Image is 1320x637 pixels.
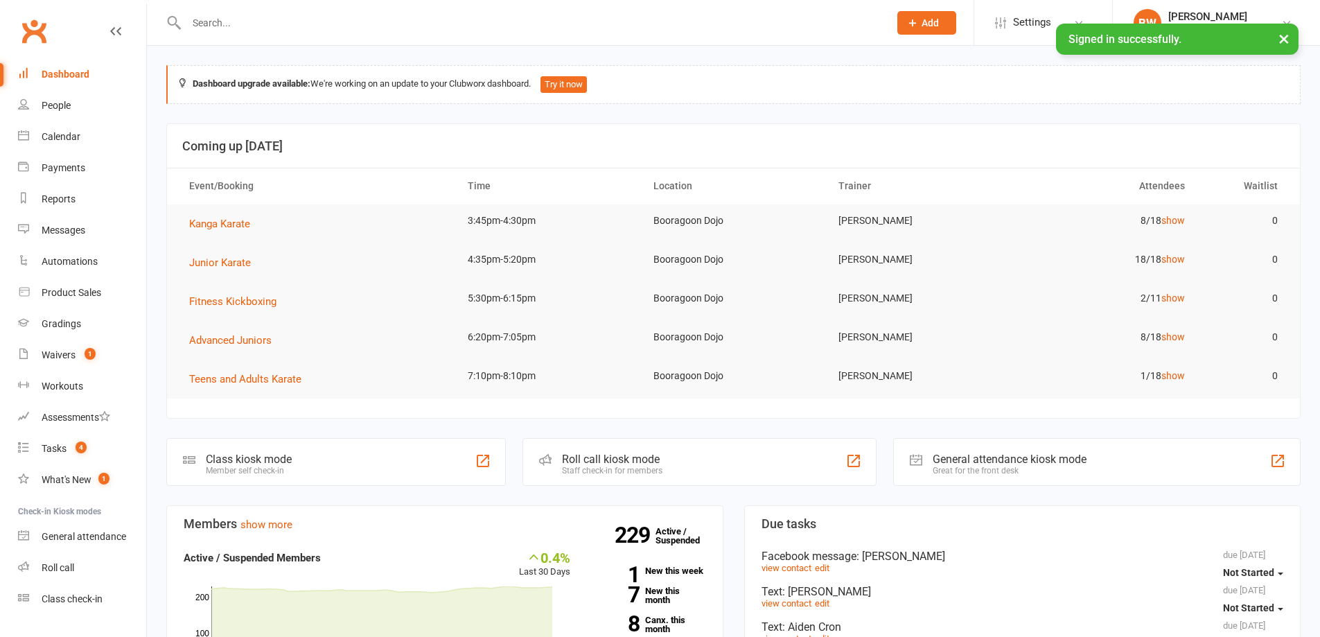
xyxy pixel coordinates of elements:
[1223,595,1283,620] button: Not Started
[815,598,829,609] a: edit
[18,340,146,371] a: Waivers 1
[18,371,146,402] a: Workouts
[826,168,1012,204] th: Trainer
[189,216,260,232] button: Kanga Karate
[591,586,706,604] a: 7New this month
[1168,23,1251,35] div: Emplify Booragoon
[826,360,1012,392] td: [PERSON_NAME]
[189,256,251,269] span: Junior Karate
[762,550,1284,563] div: Facebook message
[42,318,81,329] div: Gradings
[182,13,879,33] input: Search...
[206,466,292,475] div: Member self check-in
[18,584,146,615] a: Class kiosk mode
[1271,24,1296,53] button: ×
[856,550,945,563] span: : [PERSON_NAME]
[897,11,956,35] button: Add
[615,525,655,546] strong: 229
[18,215,146,246] a: Messages
[826,321,1012,354] td: [PERSON_NAME]
[826,282,1012,315] td: [PERSON_NAME]
[562,453,662,466] div: Roll call kiosk mode
[1223,560,1283,585] button: Not Started
[42,256,98,267] div: Automations
[1013,7,1051,38] span: Settings
[826,243,1012,276] td: [PERSON_NAME]
[1168,10,1251,23] div: [PERSON_NAME]
[1012,204,1197,237] td: 8/18
[42,381,83,392] div: Workouts
[591,613,640,634] strong: 8
[782,585,871,598] span: : [PERSON_NAME]
[189,295,276,308] span: Fitness Kickboxing
[641,243,827,276] td: Booragoon Dojo
[42,162,85,173] div: Payments
[933,453,1086,466] div: General attendance kiosk mode
[782,620,841,634] span: : Aiden Cron
[42,349,76,360] div: Waivers
[519,550,570,565] div: 0.4%
[18,90,146,121] a: People
[42,287,101,298] div: Product Sales
[42,193,76,204] div: Reports
[1197,360,1290,392] td: 0
[18,552,146,584] a: Roll call
[18,246,146,277] a: Automations
[18,277,146,308] a: Product Sales
[18,184,146,215] a: Reports
[42,443,67,454] div: Tasks
[189,332,281,349] button: Advanced Juniors
[42,100,71,111] div: People
[42,225,85,236] div: Messages
[562,466,662,475] div: Staff check-in for members
[1161,293,1185,304] a: show
[177,168,455,204] th: Event/Booking
[933,466,1086,475] div: Great for the front desk
[184,517,706,531] h3: Members
[1012,321,1197,354] td: 8/18
[455,360,641,392] td: 7:10pm-8:10pm
[826,204,1012,237] td: [PERSON_NAME]
[189,373,301,385] span: Teens and Adults Karate
[42,131,80,142] div: Calendar
[189,293,286,310] button: Fitness Kickboxing
[85,348,96,360] span: 1
[166,65,1301,104] div: We're working on an update to your Clubworx dashboard.
[1161,215,1185,226] a: show
[189,254,261,271] button: Junior Karate
[762,620,1284,634] div: Text
[1223,567,1274,578] span: Not Started
[98,473,109,485] span: 1
[18,152,146,184] a: Payments
[1068,33,1181,46] span: Signed in successfully.
[641,168,827,204] th: Location
[591,584,640,605] strong: 7
[18,433,146,464] a: Tasks 4
[1012,243,1197,276] td: 18/18
[189,218,250,230] span: Kanga Karate
[455,168,641,204] th: Time
[519,550,570,579] div: Last 30 Days
[455,321,641,354] td: 6:20pm-7:05pm
[641,360,827,392] td: Booragoon Dojo
[1197,243,1290,276] td: 0
[1197,168,1290,204] th: Waitlist
[455,282,641,315] td: 5:30pm-6:15pm
[591,564,640,585] strong: 1
[591,566,706,575] a: 1New this week
[762,517,1284,531] h3: Due tasks
[42,531,126,542] div: General attendance
[1161,254,1185,265] a: show
[193,78,310,89] strong: Dashboard upgrade available:
[591,616,706,634] a: 8Canx. this month
[42,474,91,485] div: What's New
[18,121,146,152] a: Calendar
[641,282,827,315] td: Booragoon Dojo
[1197,204,1290,237] td: 0
[18,308,146,340] a: Gradings
[762,563,811,573] a: view contact
[189,334,272,347] span: Advanced Juniors
[1197,321,1290,354] td: 0
[1223,602,1274,613] span: Not Started
[182,139,1285,153] h3: Coming up [DATE]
